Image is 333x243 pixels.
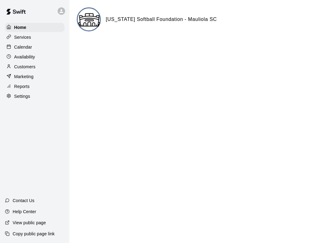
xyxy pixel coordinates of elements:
p: Availability [14,54,35,60]
a: Services [5,33,64,42]
a: Home [5,23,64,32]
a: Customers [5,62,64,71]
p: View public page [13,220,46,226]
p: Contact Us [13,197,35,204]
p: Marketing [14,74,34,80]
a: Reports [5,82,64,91]
p: Settings [14,93,30,99]
a: Calendar [5,42,64,52]
a: Marketing [5,72,64,81]
p: Help Center [13,209,36,215]
p: Reports [14,83,30,90]
p: Home [14,24,27,30]
a: Availability [5,52,64,62]
img: Hawaii Softball Foundation - Mauliola SC logo [78,8,101,31]
p: Customers [14,64,35,70]
p: Copy public page link [13,231,55,237]
p: Calendar [14,44,32,50]
a: Settings [5,92,64,101]
h6: [US_STATE] Softball Foundation - Mauliola SC [106,15,217,23]
p: Services [14,34,31,40]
